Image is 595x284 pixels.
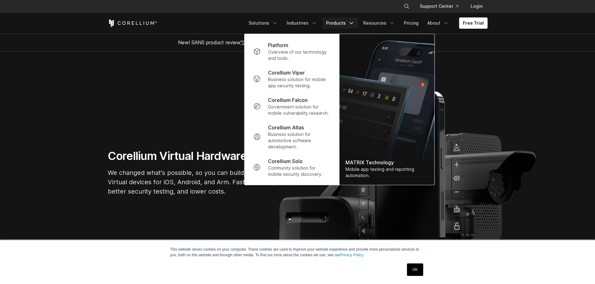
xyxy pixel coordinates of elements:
a: Corellium Atlas Business solution for automotive software development. [248,120,335,154]
a: Corellium Viper Business solution for mobile app security testing. [248,65,335,93]
a: Privacy Policy. [340,253,364,257]
p: Corellium Solo [268,157,303,165]
img: Matrix_WebNav_1x [339,34,434,185]
div: MATRIX Technology [345,159,428,166]
p: Overview of our technology and tools. [268,49,330,61]
a: About [424,17,453,29]
a: Pricing [400,17,422,29]
p: Business solution for automotive software development. [268,131,330,150]
p: This website stores cookies on your computer. These cookies are used to improve your website expe... [170,247,425,258]
a: MATRIX Technology Mobile app testing and reporting automation. [339,34,434,185]
p: Platform [268,41,288,49]
div: Mobile app testing and reporting automation. [345,166,428,179]
p: Business solution for mobile app security testing. [268,76,330,89]
a: OK [407,263,423,276]
a: Support Center [415,1,463,12]
p: Corellium Viper [268,69,305,76]
a: Login [466,1,488,12]
a: Corellium Solo Community solution for mobile security discovery. [248,154,335,181]
div: Navigation Menu [245,17,488,29]
a: Products [322,17,358,29]
div: Navigation Menu [396,1,488,12]
a: Corellium Falcon Government solution for mobile vulnerability research. [248,93,335,120]
p: Community solution for mobile security discovery. [268,165,330,177]
a: Corellium Home [108,19,157,27]
a: Industries [283,17,321,29]
h1: Corellium Virtual Hardware [108,149,295,163]
a: Platform Overview of our technology and tools. [248,38,335,65]
p: Corellium Atlas [268,124,304,131]
a: Solutions [245,17,282,29]
span: New! SANS product review now available. [178,39,417,46]
p: Government solution for mobile vulnerability research. [268,104,330,116]
p: Corellium Falcon [268,96,308,104]
a: Resources [359,17,399,29]
button: Search [401,1,412,12]
a: "Collaborative Mobile App Security Development and Analysis" [240,39,384,46]
a: Free Trial [459,17,488,29]
p: We changed what's possible, so you can build what's next. Virtual devices for iOS, Android, and A... [108,168,295,196]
